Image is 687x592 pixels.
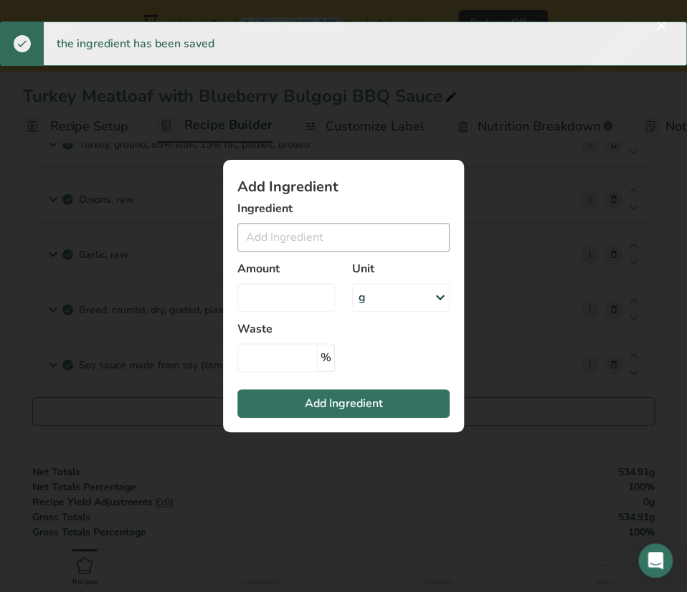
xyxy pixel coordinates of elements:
[237,260,335,277] label: Amount
[352,260,450,277] label: Unit
[305,395,383,412] span: Add Ingredient
[237,180,450,194] h1: Add Ingredient
[237,223,450,252] input: Add Ingredient
[237,389,450,418] button: Add Ingredient
[237,320,335,338] label: Waste
[44,22,227,65] div: the ingredient has been saved
[237,200,450,217] label: Ingredient
[359,289,366,306] div: g
[638,543,673,578] div: Open Intercom Messenger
